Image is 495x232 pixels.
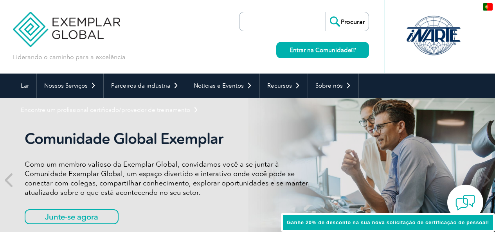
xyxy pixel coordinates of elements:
[25,130,223,148] font: Comunidade Global Exemplar
[287,219,489,225] font: Ganhe 20% de desconto na sua nova solicitação de certificação de pessoal!
[351,48,356,52] img: open_square.png
[45,212,98,221] font: Junte-se agora
[276,42,369,58] a: Entrar na Comunidade
[37,74,103,98] a: Nossos Serviços
[13,74,36,98] a: Lar
[267,82,292,89] font: Recursos
[290,47,351,54] font: Entrar na Comunidade
[260,74,308,98] a: Recursos
[25,160,308,197] font: Como um membro valioso da Exemplar Global, convidamos você a se juntar à Comunidade Exemplar Glob...
[186,74,259,98] a: Notícias e Eventos
[21,82,29,89] font: Lar
[44,82,88,89] font: Nossos Serviços
[104,74,186,98] a: Parceiros da indústria
[308,74,358,98] a: Sobre nós
[21,106,190,113] font: Encontre um profissional certificado/provedor de treinamento
[13,53,126,61] font: Liderando o caminho para a excelência
[455,193,475,212] img: contact-chat.png
[326,12,369,31] input: Procurar
[194,82,244,89] font: Notícias e Eventos
[25,209,119,224] a: Junte-se agora
[13,98,206,122] a: Encontre um profissional certificado/provedor de treinamento
[111,82,170,89] font: Parceiros da indústria
[315,82,343,89] font: Sobre nós
[483,3,493,11] img: pt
